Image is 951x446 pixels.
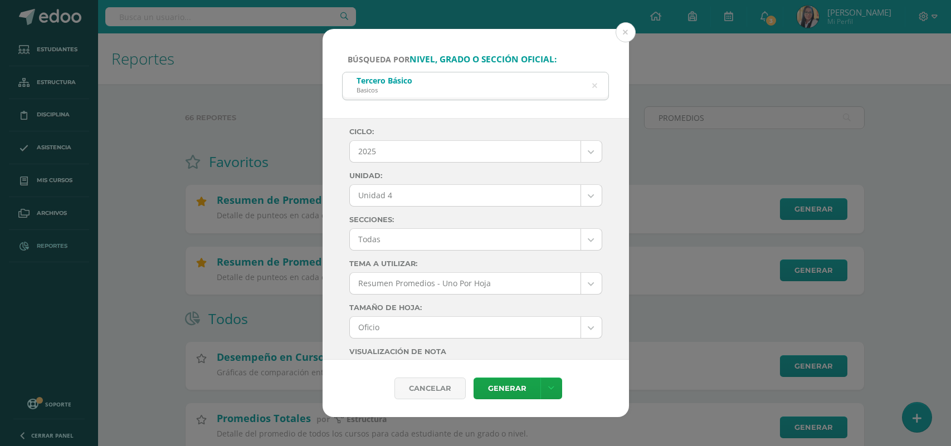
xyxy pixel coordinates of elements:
[349,347,602,356] label: Visualización de Nota
[357,86,412,94] div: Basicos
[350,185,602,206] a: Unidad 4
[350,141,602,162] a: 2025
[350,229,602,250] a: Todas
[349,259,602,268] label: Tema a Utilizar:
[349,128,602,136] label: Ciclo:
[358,273,572,294] span: Resumen Promedios - Uno Por Hoja
[350,273,602,294] a: Resumen Promedios - Uno Por Hoja
[343,72,609,100] input: ej. Primero primaria, etc.
[474,378,540,399] a: Generar
[394,378,466,399] div: Cancelar
[409,53,557,65] strong: nivel, grado o sección oficial:
[349,303,602,312] label: Tamaño de hoja:
[348,54,557,65] span: Búsqueda por
[357,75,412,86] div: Tercero Básico
[350,317,602,338] a: Oficio
[358,185,572,206] span: Unidad 4
[349,215,602,224] label: Secciones:
[358,317,572,338] span: Oficio
[616,22,636,42] button: Close (Esc)
[349,171,602,180] label: Unidad:
[358,229,572,250] span: Todas
[358,141,572,162] span: 2025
